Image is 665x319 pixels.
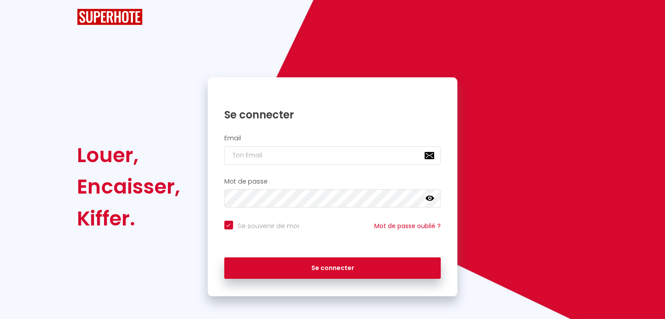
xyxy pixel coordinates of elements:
h2: Email [224,135,441,142]
div: Louer, [77,139,180,171]
img: SuperHote logo [77,9,143,25]
div: Encaisser, [77,171,180,202]
button: Ouvrir le widget de chat LiveChat [7,3,33,30]
div: Kiffer. [77,203,180,234]
h1: Se connecter [224,108,441,121]
input: Ton Email [224,146,441,165]
a: Mot de passe oublié ? [374,222,441,230]
button: Se connecter [224,257,441,279]
h2: Mot de passe [224,178,441,185]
